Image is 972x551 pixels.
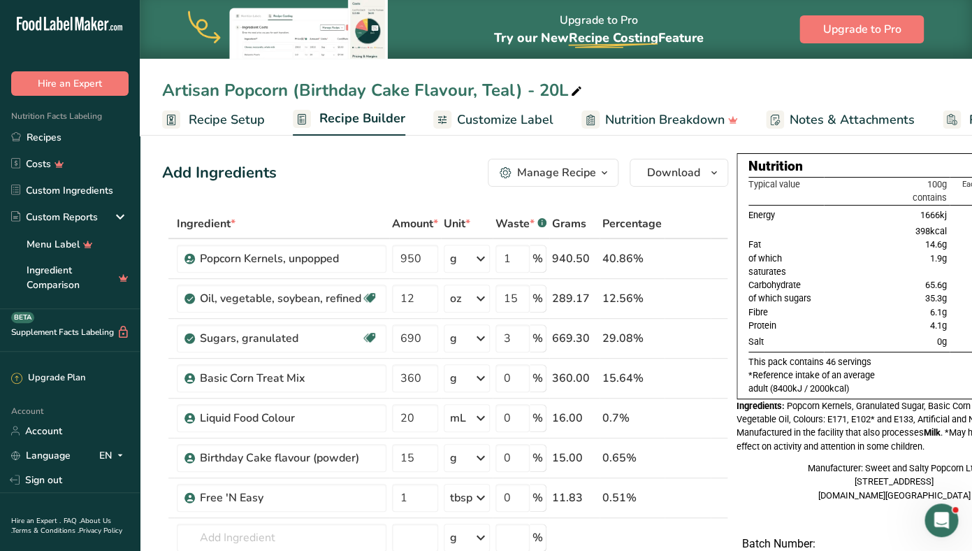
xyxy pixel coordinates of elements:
[189,110,265,129] span: Recipe Setup
[748,319,824,332] td: Protein
[200,410,375,427] div: Liquid Food Colour
[200,450,375,466] div: Birthday Cake flavour (powder)
[605,110,725,129] span: Nutrition Breakdown
[457,110,553,129] span: Customize Label
[450,489,472,506] div: tbsp
[748,205,824,224] td: Energy
[200,370,375,387] div: Basic Corn Treat Mix
[568,29,658,46] span: Recipe Costing
[748,306,824,319] td: Fibre
[925,293,947,303] span: 35.3g
[433,104,553,136] a: Customize Label
[11,312,34,323] div: BETA
[766,104,915,136] a: Notes & Attachments
[647,164,700,181] span: Download
[748,292,824,305] td: of which sugars
[602,370,662,387] div: 15.64%
[177,215,235,232] span: Ingredient
[930,320,947,331] span: 4.1g
[200,489,375,506] div: Free 'N Easy
[495,215,546,232] div: Waste
[200,250,375,267] div: Popcorn Kernels, unpopped
[11,516,111,536] a: About Us .
[824,177,949,205] th: 100g contains
[450,529,457,546] div: g
[930,253,947,264] span: 1.9g
[602,489,662,506] div: 0.51%
[748,177,824,205] th: Typical value
[602,215,662,232] span: Percentage
[293,103,405,136] a: Recipe Builder
[450,450,457,466] div: g
[552,489,597,506] div: 11.83
[748,252,824,279] td: of which saturates
[799,15,924,43] button: Upgrade to Pro
[790,110,915,129] span: Notes & Attachments
[602,450,662,466] div: 0.65%
[99,447,129,464] div: EN
[581,104,738,136] a: Nutrition Breakdown
[924,503,958,537] iframe: Intercom live chat
[450,370,457,387] div: g
[493,29,703,46] span: Try our New Feature
[630,159,728,187] button: Download
[602,290,662,307] div: 12.56%
[450,290,461,307] div: oz
[552,370,597,387] div: 360.00
[930,307,947,317] span: 6.1g
[200,330,361,347] div: Sugars, granulated
[392,215,438,232] span: Amount
[602,330,662,347] div: 29.08%
[552,410,597,427] div: 16.00
[450,330,457,347] div: g
[920,210,947,220] span: 1666kj
[552,450,597,466] div: 15.00
[602,250,662,267] div: 40.86%
[602,410,662,427] div: 0.7%
[748,370,875,394] span: *Reference intake of an average adult (8400kJ / 2000kcal)
[925,280,947,290] span: 65.6g
[11,71,129,96] button: Hire an Expert
[162,162,277,185] div: Add Ingredients
[937,336,947,347] span: 0g
[748,278,824,292] td: Carbohydrate
[319,109,405,128] span: Recipe Builder
[200,290,361,307] div: Oil, vegetable, soybean, refined
[12,526,79,536] a: Terms & Conditions .
[493,1,703,59] div: Upgrade to Pro
[552,215,586,232] span: Grams
[11,210,98,224] div: Custom Reports
[552,330,597,347] div: 669.30
[737,401,785,411] span: Ingredients:
[915,226,947,236] span: 398kcal
[748,332,824,352] td: Salt
[488,159,618,187] button: Manage Recipe
[552,290,597,307] div: 289.17
[822,21,901,38] span: Upgrade to Pro
[162,104,265,136] a: Recipe Setup
[11,443,71,468] a: Language
[450,410,466,427] div: mL
[444,215,470,232] span: Unit
[925,239,947,250] span: 14.6g
[64,516,80,526] a: FAQ .
[552,250,597,267] div: 940.50
[450,250,457,267] div: g
[79,526,122,536] a: Privacy Policy
[748,238,824,251] td: Fat
[11,371,85,385] div: Upgrade Plan
[517,164,596,181] div: Manage Recipe
[11,516,61,526] a: Hire an Expert .
[162,78,585,103] div: Artisan Popcorn (Birthday Cake Flavour, Teal) - 20L
[924,427,941,438] b: Milk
